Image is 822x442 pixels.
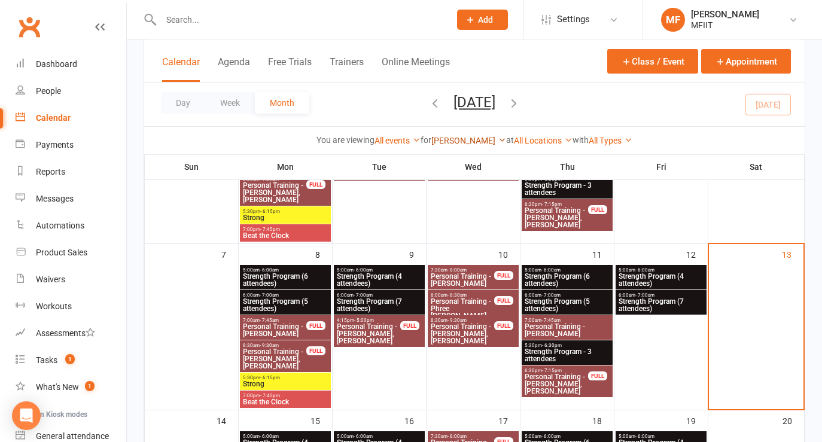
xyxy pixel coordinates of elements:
a: Dashboard [16,51,126,78]
span: - 7:45am [541,318,561,323]
span: - 7:00am [635,292,654,298]
span: Personal Training - [PERSON_NAME] [524,323,610,337]
div: 17 [498,410,520,430]
div: FULL [306,180,325,189]
button: Day [161,92,205,114]
div: FULL [306,321,325,330]
span: 5:00am [524,434,610,439]
button: Agenda [218,56,250,82]
span: 5:00am [336,267,422,273]
div: FULL [494,296,513,305]
div: MFIIT [691,20,759,31]
span: 5:00am [524,267,610,273]
span: 5:00am [618,434,704,439]
a: Tasks 1 [16,347,126,374]
span: - 8:00am [447,267,467,273]
a: [PERSON_NAME] [431,136,506,145]
th: Tue [333,154,427,179]
span: - 7:00am [354,292,373,298]
a: Clubworx [14,12,44,42]
div: Assessments [36,328,95,338]
button: [DATE] [453,94,495,111]
div: 18 [592,410,614,430]
span: Personal Training - [PERSON_NAME] [430,273,495,287]
div: FULL [400,321,419,330]
div: 10 [498,244,520,264]
span: - 7:00am [260,292,279,298]
span: 7:00pm [242,227,328,232]
span: Strong [242,380,328,388]
span: - 6:00am [635,267,654,273]
th: Wed [427,154,520,179]
div: FULL [588,205,607,214]
span: 7:30am [430,267,495,273]
span: 6:00am [336,292,422,298]
span: 6:00am [618,292,704,298]
div: Open Intercom Messenger [12,401,41,430]
th: Mon [239,154,333,179]
a: People [16,78,126,105]
div: General attendance [36,431,109,441]
div: Dashboard [36,59,77,69]
span: 5:30pm [242,375,328,380]
strong: for [421,135,431,145]
a: Messages [16,185,126,212]
div: 14 [217,410,238,430]
span: Strength Program - 3 attendees [524,348,610,362]
span: 7:00am [242,318,307,323]
div: Messages [36,194,74,203]
span: Strength Program - 3 attendees [524,182,610,196]
span: 4:15pm [336,318,401,323]
div: Workouts [36,301,72,311]
span: 8:30am [430,318,495,323]
span: Strength Program (4 attendees) [336,273,422,287]
span: Personal Training - [PERSON_NAME], [PERSON_NAME] [524,207,589,228]
div: 13 [782,244,803,264]
a: All Types [589,136,632,145]
span: 5:30pm [524,343,610,348]
div: 16 [404,410,426,430]
strong: You are viewing [316,135,375,145]
span: - 6:00am [260,267,279,273]
a: What's New1 [16,374,126,401]
div: 8 [315,244,332,264]
a: Reports [16,158,126,185]
span: - 6:00am [541,434,561,439]
span: - 8:30am [447,292,467,298]
span: Strength Program (6 attendees) [242,273,328,287]
div: 20 [783,410,804,430]
span: - 7:15pm [542,202,562,207]
div: 15 [310,410,332,430]
button: Appointment [701,49,791,74]
input: Search... [157,11,442,28]
div: 11 [592,244,614,264]
span: 5:00am [618,267,704,273]
div: Calendar [36,113,71,123]
span: - 6:30pm [542,343,562,348]
span: 8:30am [242,343,307,348]
a: Calendar [16,105,126,132]
span: - 7:45pm [260,393,280,398]
span: - 7:45pm [260,227,280,232]
div: 19 [686,410,708,430]
span: Strength Program (7 attendees) [336,298,422,312]
span: - 6:15pm [260,375,280,380]
span: - 6:00am [541,267,561,273]
span: Settings [557,6,590,33]
span: 6:30pm [524,202,589,207]
div: 9 [409,244,426,264]
div: FULL [494,271,513,280]
span: - 7:15pm [542,368,562,373]
div: Payments [36,140,74,150]
span: Strength Program (6 attendees) [524,273,610,287]
span: Strength Program (4 attendees) [618,273,704,287]
div: People [36,86,61,96]
span: - 6:15pm [260,209,280,214]
div: FULL [494,321,513,330]
span: - 9:30am [260,343,279,348]
div: What's New [36,382,79,392]
span: 1 [65,354,75,364]
span: - 5:00pm [354,318,374,323]
span: 5:30pm [242,209,328,214]
span: 7:30am [430,434,495,439]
